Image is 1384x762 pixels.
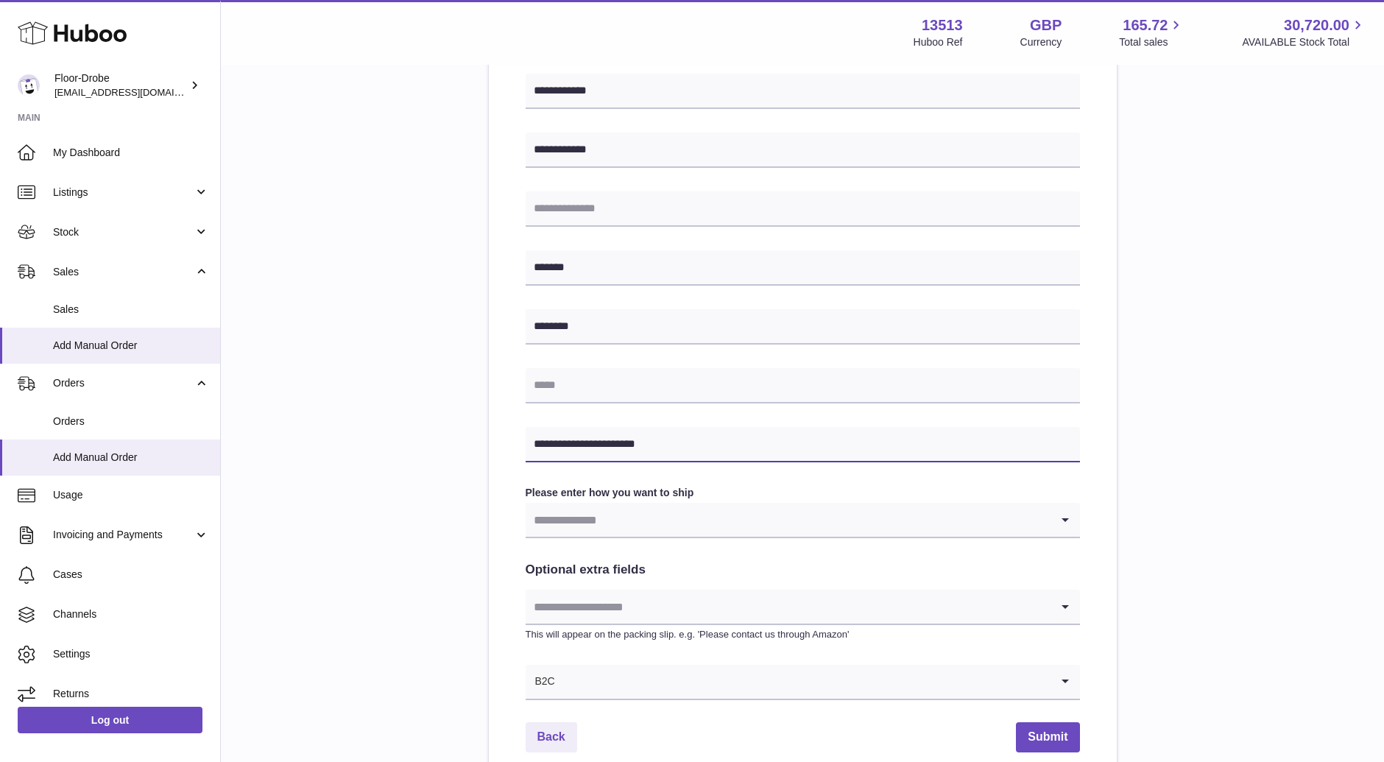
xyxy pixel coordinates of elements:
div: Currency [1020,35,1062,49]
label: Please enter how you want to ship [526,486,1080,500]
span: B2C [526,665,556,699]
span: 165.72 [1123,15,1168,35]
span: Listings [53,186,194,200]
span: [EMAIL_ADDRESS][DOMAIN_NAME] [54,86,216,98]
span: My Dashboard [53,146,209,160]
a: Log out [18,707,202,733]
span: Channels [53,607,209,621]
span: Add Manual Order [53,339,209,353]
input: Search for option [526,590,1051,624]
a: 30,720.00 AVAILABLE Stock Total [1242,15,1366,49]
span: Invoicing and Payments [53,528,194,542]
span: Settings [53,647,209,661]
img: jthurling@live.com [18,74,40,96]
a: Back [526,722,577,752]
div: Search for option [526,590,1080,625]
span: Sales [53,265,194,279]
input: Search for option [556,665,1051,699]
div: Search for option [526,503,1080,538]
strong: 13513 [922,15,963,35]
div: Search for option [526,665,1080,700]
span: Orders [53,414,209,428]
a: 165.72 Total sales [1119,15,1184,49]
span: AVAILABLE Stock Total [1242,35,1366,49]
strong: GBP [1030,15,1062,35]
h2: Optional extra fields [526,562,1080,579]
p: This will appear on the packing slip. e.g. 'Please contact us through Amazon' [526,628,1080,641]
span: Orders [53,376,194,390]
span: 30,720.00 [1284,15,1349,35]
span: Total sales [1119,35,1184,49]
div: Huboo Ref [914,35,963,49]
span: Cases [53,568,209,582]
span: Add Manual Order [53,451,209,465]
span: Stock [53,225,194,239]
button: Submit [1016,722,1079,752]
input: Search for option [526,503,1051,537]
span: Usage [53,488,209,502]
span: Returns [53,687,209,701]
span: Sales [53,303,209,317]
div: Floor-Drobe [54,71,187,99]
